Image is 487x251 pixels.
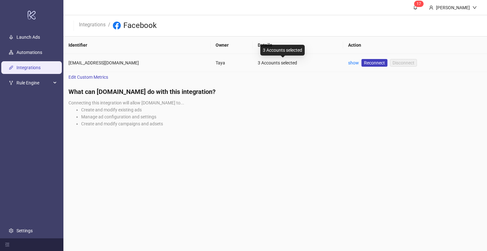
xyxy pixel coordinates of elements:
div: 3 Accounts selected [258,59,338,66]
h4: What can [DOMAIN_NAME] do with this integration? [68,87,482,96]
span: user [429,5,433,10]
span: Connecting this integration will allow [DOMAIN_NAME] to... [68,100,184,105]
sup: 17 [414,1,424,7]
div: Taya [216,59,248,66]
li: / [108,21,110,31]
th: Owner [211,36,253,54]
a: Integrations [16,65,41,70]
span: Reconnect [364,59,385,66]
a: Reconnect [361,59,387,67]
a: show [348,60,359,65]
th: Details [253,36,343,54]
div: 3 Accounts selected [260,45,305,56]
a: Integrations [78,21,107,28]
span: menu-fold [5,242,10,247]
h3: Facebook [123,21,157,31]
span: 7 [419,2,421,6]
div: [EMAIL_ADDRESS][DOMAIN_NAME] [68,59,205,66]
li: Create and modify existing ads [81,106,482,113]
span: down [472,5,477,10]
th: Identifier [63,36,211,54]
button: Disconnect [390,59,417,67]
li: Manage ad configuration and settings [81,113,482,120]
a: Automations [16,50,42,55]
th: Action [343,36,487,54]
span: Edit Custom Metrics [68,74,108,81]
span: fork [9,81,13,85]
a: Edit Custom Metrics [63,72,113,82]
span: Rule Engine [16,76,51,89]
span: bell [413,5,418,10]
a: Launch Ads [16,35,40,40]
div: [PERSON_NAME] [433,4,472,11]
span: 1 [417,2,419,6]
li: Create and modify campaigns and adsets [81,120,482,127]
a: Settings [16,228,33,233]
